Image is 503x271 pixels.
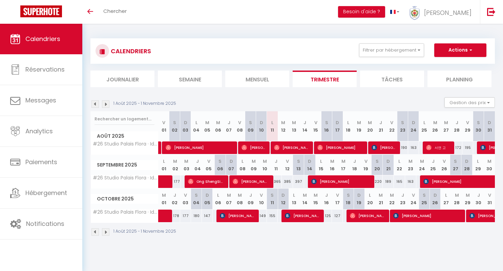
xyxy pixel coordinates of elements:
abbr: J [432,158,435,164]
span: Paiements [25,158,57,166]
th: 02 [169,111,180,141]
th: 12 [278,111,289,141]
span: [PERSON_NAME] [233,175,269,188]
div: 165 [394,175,405,188]
span: Ong ShengSiong [188,175,224,188]
img: logout [487,7,496,16]
abbr: L [477,158,479,164]
span: [PERSON_NAME] [166,141,234,154]
div: 397 [293,175,304,188]
th: 18 [349,155,360,175]
th: 07 [226,155,237,175]
abbr: S [477,119,480,126]
abbr: D [206,192,209,198]
th: 15 [310,111,321,141]
button: Besoin d'aide ? [338,6,385,18]
th: 29 [462,189,473,209]
div: 189 [383,175,394,188]
abbr: V [488,192,491,198]
th: 03 [180,111,191,141]
th: 20 [372,155,383,175]
span: Messages [25,96,56,104]
abbr: V [184,192,187,198]
th: 19 [354,189,364,209]
abbr: M [487,158,491,164]
th: 03 [180,189,191,209]
abbr: M [314,192,318,198]
th: 20 [364,111,375,141]
abbr: D [434,192,437,198]
abbr: J [353,158,356,164]
input: Rechercher un logement... [95,113,154,125]
th: 13 [289,111,299,141]
abbr: J [456,119,458,126]
abbr: M [252,158,256,164]
th: 10 [256,189,267,209]
abbr: L [320,158,322,164]
abbr: M [303,192,307,198]
th: 01 [159,111,169,141]
th: 22 [386,189,397,209]
span: [PERSON_NAME] [242,141,267,154]
th: 12 [282,155,293,175]
th: 28 [461,155,472,175]
abbr: M [466,192,470,198]
abbr: S [173,119,176,126]
div: 163 [408,141,419,154]
p: 1 Août 2025 - 1 Novembre 2025 [113,228,176,235]
abbr: M [408,158,413,164]
li: Trimestre [293,71,357,87]
abbr: V [207,158,210,164]
abbr: D [281,192,285,198]
th: 25 [419,111,430,141]
abbr: J [325,192,328,198]
div: 220 [372,175,383,188]
abbr: M [330,158,334,164]
th: 17 [338,155,349,175]
th: 10 [256,111,267,141]
span: 서연 고 [426,141,452,154]
span: Réservations [25,65,65,74]
th: 14 [299,111,310,141]
abbr: L [293,192,295,198]
div: 163 [405,175,416,188]
abbr: L [445,192,447,198]
abbr: S [347,192,350,198]
th: 08 [237,155,248,175]
th: 08 [234,111,245,141]
abbr: D [230,158,233,164]
abbr: V [162,119,165,126]
li: Journalier [90,71,154,87]
th: 28 [452,189,462,209]
p: 1 Août 2025 - 1 Novembre 2025 [113,100,176,107]
th: 26 [430,111,441,141]
div: 195 [462,141,473,154]
div: 147 [202,210,213,222]
img: ... [410,6,420,20]
th: 18 [343,189,354,209]
abbr: L [217,192,219,198]
abbr: M [433,119,437,126]
div: 385 [282,175,293,188]
abbr: S [401,119,404,126]
span: [PERSON_NAME] [372,141,397,154]
th: 21 [383,155,394,175]
span: [PERSON_NAME] [285,209,321,222]
abbr: V [364,158,368,164]
abbr: M [292,119,296,126]
abbr: M [281,119,285,126]
abbr: D [184,119,187,126]
span: Août 2025 [91,131,158,141]
th: 24 [416,155,427,175]
abbr: S [325,119,328,126]
span: [PERSON_NAME] [220,209,256,222]
th: 10 [259,155,270,175]
th: 30 [473,111,484,141]
th: 25 [427,155,439,175]
th: 23 [405,155,416,175]
button: Actions [434,43,486,57]
th: 23 [397,189,408,209]
span: Analytics [25,127,53,135]
abbr: L [398,158,400,164]
abbr: S [423,192,426,198]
